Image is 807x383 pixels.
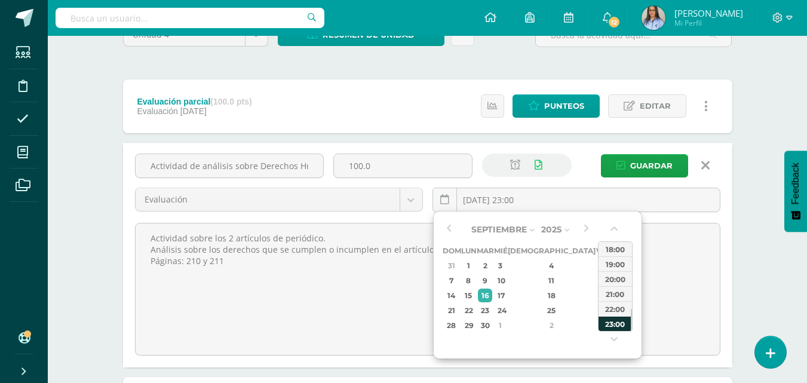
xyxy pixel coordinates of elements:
th: Lun [461,243,477,258]
input: Fecha de entrega [433,188,720,212]
div: 22:00 [599,301,632,316]
div: 9 [478,274,492,287]
span: Punteos [544,95,584,117]
div: 11 [516,274,587,287]
strong: (100.0 pts) [210,97,251,106]
a: Punteos [513,94,600,118]
div: 29 [462,318,475,332]
span: Editar [640,95,671,117]
div: 2 [478,259,492,272]
div: 23 [478,304,492,317]
button: Feedback - Mostrar encuesta [784,151,807,232]
div: 12 [597,274,607,287]
th: Vie [596,243,609,258]
input: Título [136,154,323,177]
div: 24 [495,304,506,317]
div: 3 [495,259,506,272]
span: 12 [607,16,621,29]
a: Evaluación [136,188,422,211]
div: 20:00 [599,271,632,286]
input: Busca un usuario... [56,8,324,28]
div: 2 [516,318,587,332]
div: 3 [597,318,607,332]
div: 30 [478,318,492,332]
div: 28 [444,318,459,332]
div: 25 [516,304,587,317]
div: 22 [462,304,475,317]
div: 21 [444,304,459,317]
th: Mié [494,243,508,258]
span: 2025 [541,224,561,235]
th: Dom [443,243,461,258]
div: 31 [444,259,459,272]
div: 5 [597,259,607,272]
div: 19 [597,289,607,302]
span: Evaluación [145,188,391,211]
th: [DEMOGRAPHIC_DATA] [508,243,596,258]
div: 7 [444,274,459,287]
span: Septiembre [471,224,527,235]
div: 16 [478,289,492,302]
span: Feedback [790,163,801,204]
div: 10 [495,274,506,287]
div: 19:00 [599,256,632,271]
div: 18 [516,289,587,302]
div: 8 [462,274,475,287]
img: 70b1105214193c847cd35a8087b967c7.png [642,6,665,30]
span: Guardar [630,155,673,177]
div: 1 [495,318,506,332]
div: Evaluación parcial [137,97,251,106]
div: 1 [462,259,475,272]
th: Mar [477,243,494,258]
span: Mi Perfil [674,18,743,28]
div: 21:00 [599,286,632,301]
div: 18:00 [599,241,632,256]
button: Guardar [601,154,688,177]
div: 17 [495,289,506,302]
div: 14 [444,289,459,302]
input: Puntos máximos [334,154,472,177]
textarea: Actividad sobre los 2 artículos de periódico. Análisis sobre los derechos que se cumplen o incump... [136,223,720,355]
div: 4 [516,259,587,272]
span: [PERSON_NAME] [674,7,743,19]
span: Evaluación [137,106,178,116]
span: [DATE] [180,106,207,116]
div: 23:00 [599,316,632,331]
div: 26 [597,304,607,317]
div: 15 [462,289,475,302]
